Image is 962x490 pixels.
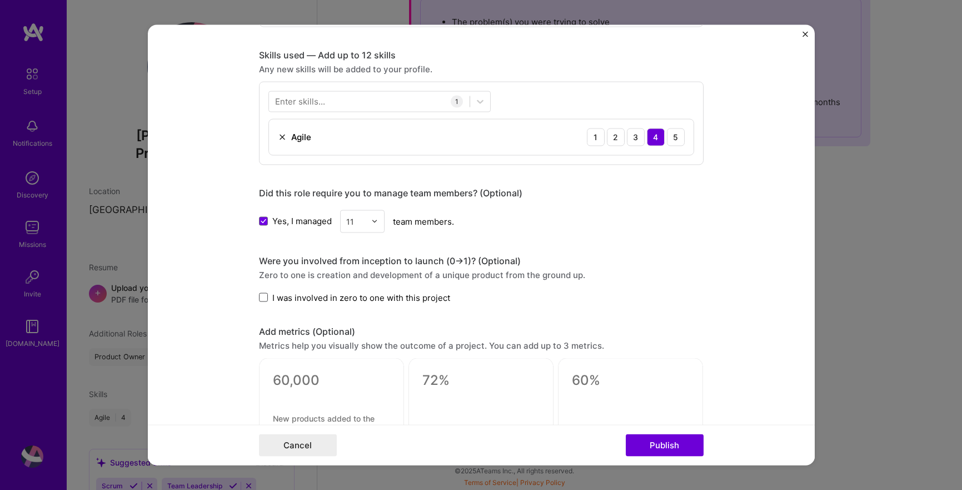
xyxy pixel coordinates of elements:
div: 3 [627,128,645,146]
span: I was involved in zero to one with this project [272,291,450,303]
div: 2 [607,128,625,146]
div: Were you involved from inception to launch (0 -> 1)? (Optional) [259,255,704,266]
div: 4 [647,128,665,146]
img: Remove [278,132,287,141]
button: Publish [626,434,704,457]
button: Close [803,31,808,43]
div: Agile [291,131,311,143]
div: Did this role require you to manage team members? (Optional) [259,187,704,199]
button: Cancel [259,434,337,457]
div: 5 [667,128,685,146]
img: drop icon [371,218,378,225]
div: Any new skills will be added to your profile. [259,63,704,75]
div: Zero to one is creation and development of a unique product from the ground up. [259,269,704,280]
div: 1 [587,128,605,146]
div: Enter skills... [275,96,325,107]
span: Yes, I managed [272,215,332,227]
div: Metrics help you visually show the outcome of a project. You can add up to 3 metrics. [259,340,704,352]
div: Skills used — Add up to 12 skills [259,49,704,61]
div: 1 [451,95,463,107]
div: Add metrics (Optional) [259,326,704,338]
div: team members. [259,210,704,232]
